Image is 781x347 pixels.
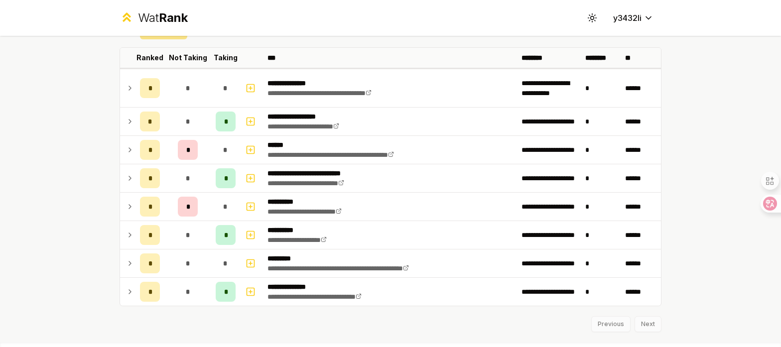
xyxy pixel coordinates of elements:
[214,53,238,63] p: Taking
[613,12,642,24] span: y3432li
[120,10,188,26] a: WatRank
[136,53,163,63] p: Ranked
[159,10,188,25] span: Rank
[138,10,188,26] div: Wat
[605,9,661,27] button: y3432li
[169,53,207,63] p: Not Taking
